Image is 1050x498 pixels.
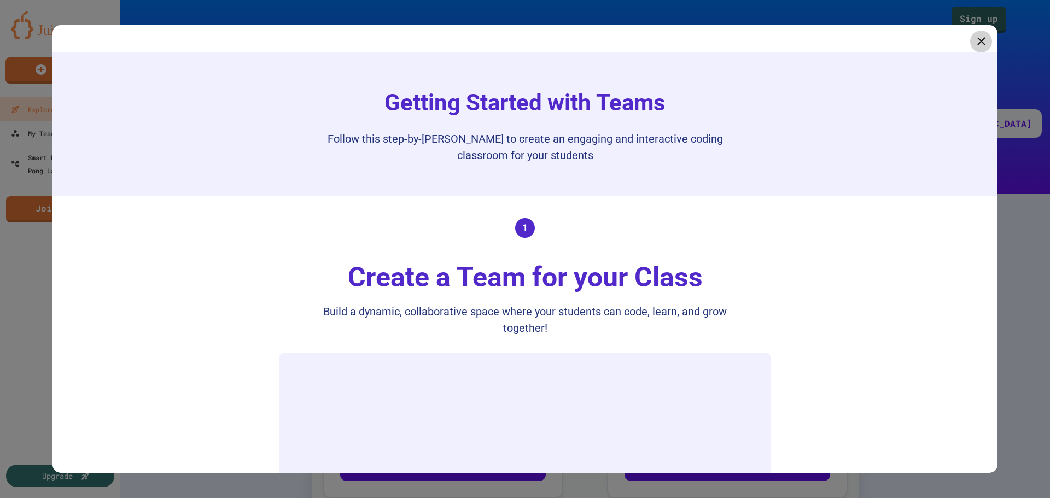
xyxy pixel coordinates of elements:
h1: Getting Started with Teams [374,85,676,120]
div: 1 [515,218,535,238]
p: Follow this step-by-[PERSON_NAME] to create an engaging and interactive coding classroom for your... [306,131,744,163]
div: Create a Team for your Class [337,257,714,298]
div: Build a dynamic, collaborative space where your students can code, learn, and grow together! [306,303,744,336]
